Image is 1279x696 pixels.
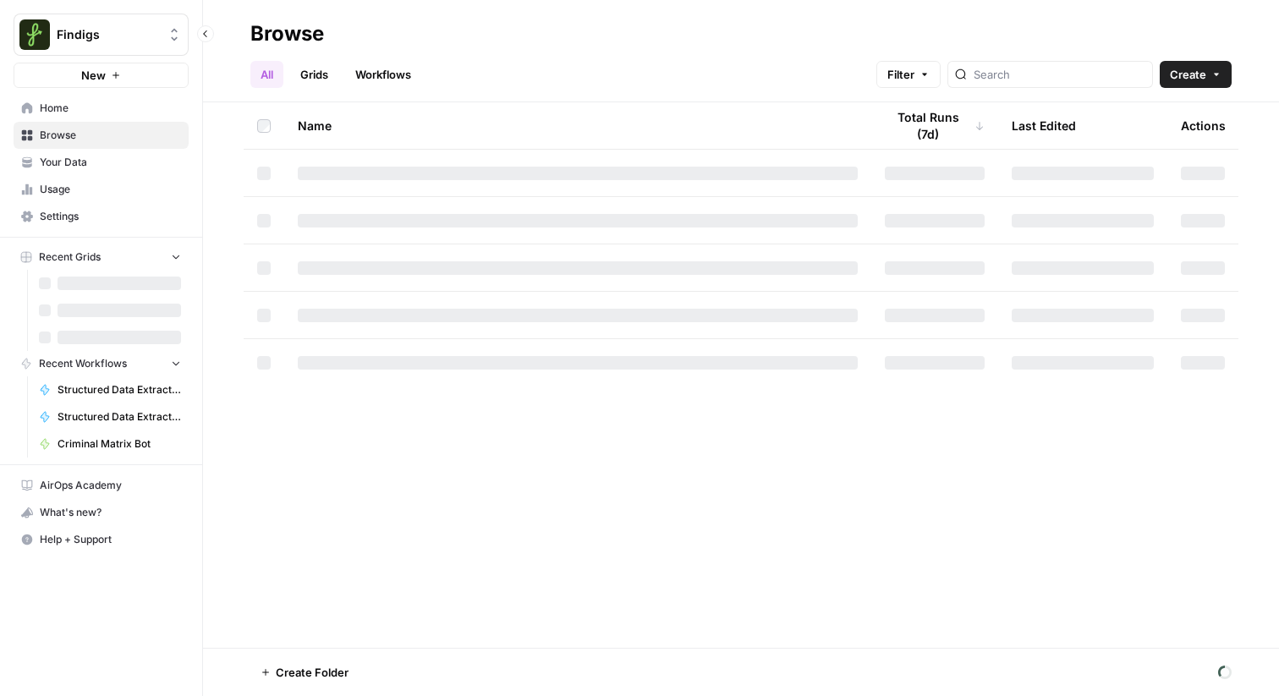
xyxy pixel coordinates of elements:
a: AirOps Academy [14,472,189,499]
button: New [14,63,189,88]
span: Criminal Matrix Bot [58,436,181,452]
span: Structured Data Extract - Offer Letter PROD [58,409,181,425]
span: Home [40,101,181,116]
button: What's new? [14,499,189,526]
input: Search [974,66,1145,83]
span: Filter [887,66,914,83]
a: Structured Data Extract - Offer Letter PROD [31,403,189,430]
img: Findigs Logo [19,19,50,50]
a: Workflows [345,61,421,88]
a: Structured Data Extract - W2 PROD [31,376,189,403]
span: Usage [40,182,181,197]
div: What's new? [14,500,188,525]
button: Workspace: Findigs [14,14,189,56]
span: Recent Workflows [39,356,127,371]
button: Recent Workflows [14,351,189,376]
div: Total Runs (7d) [885,102,985,149]
a: Home [14,95,189,122]
span: Findigs [57,26,159,43]
a: Settings [14,203,189,230]
div: Actions [1181,102,1226,149]
span: Recent Grids [39,249,101,265]
button: Help + Support [14,526,189,553]
span: Create Folder [276,664,349,681]
span: Help + Support [40,532,181,547]
div: Last Edited [1012,102,1076,149]
span: Browse [40,128,181,143]
span: Your Data [40,155,181,170]
a: Grids [290,61,338,88]
button: Filter [876,61,941,88]
a: All [250,61,283,88]
span: Structured Data Extract - W2 PROD [58,382,181,397]
span: Create [1170,66,1206,83]
button: Create Folder [250,659,359,686]
a: Browse [14,122,189,149]
a: Criminal Matrix Bot [31,430,189,458]
div: Name [298,102,858,149]
button: Recent Grids [14,244,189,270]
div: Browse [250,20,324,47]
a: Usage [14,176,189,203]
span: Settings [40,209,181,224]
button: Create [1160,61,1232,88]
span: New [81,67,106,84]
span: AirOps Academy [40,478,181,493]
a: Your Data [14,149,189,176]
